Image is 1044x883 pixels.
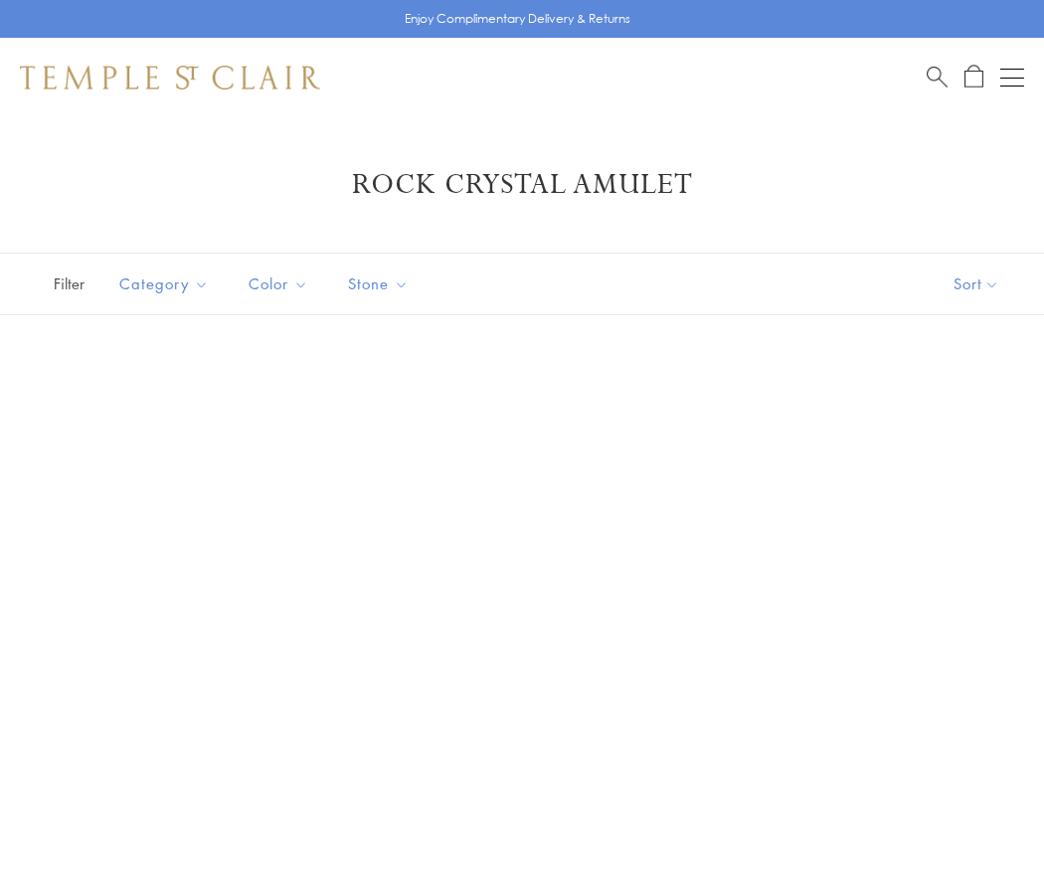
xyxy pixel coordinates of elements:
[239,271,323,296] span: Color
[405,9,630,29] p: Enjoy Complimentary Delivery & Returns
[109,271,224,296] span: Category
[338,271,424,296] span: Stone
[50,167,994,203] h1: Rock Crystal Amulet
[1000,66,1024,89] button: Open navigation
[104,262,224,306] button: Category
[927,65,948,89] a: Search
[964,65,983,89] a: Open Shopping Bag
[909,254,1044,314] button: Show sort by
[20,66,320,89] img: Temple St. Clair
[333,262,424,306] button: Stone
[234,262,323,306] button: Color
